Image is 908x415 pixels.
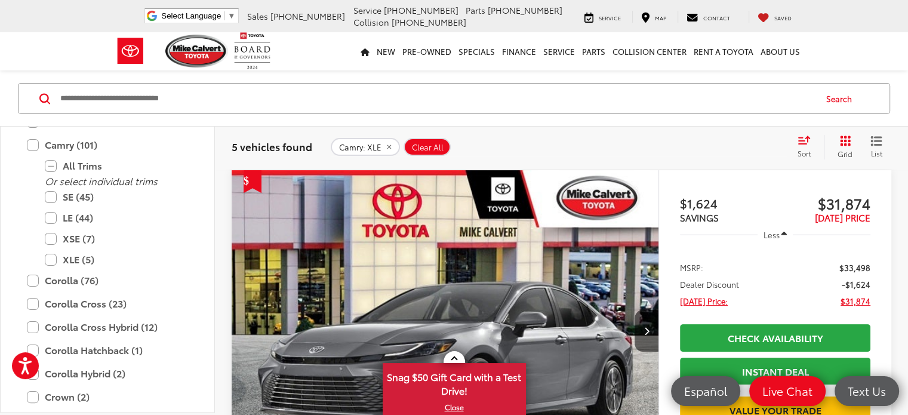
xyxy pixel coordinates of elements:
a: Text Us [835,376,899,406]
a: Collision Center [609,32,690,70]
a: Finance [498,32,540,70]
label: Camry (101) [27,134,188,155]
span: Parts [466,4,485,16]
button: Search [815,84,869,113]
a: Instant Deal [680,358,870,385]
a: New [373,32,399,70]
a: Pre-Owned [399,32,455,70]
span: Clear All [412,143,444,152]
span: [DATE] PRICE [815,211,870,224]
span: [PHONE_NUMBER] [384,4,458,16]
span: Español [678,383,733,398]
span: Sort [798,148,811,158]
a: Specials [455,32,498,70]
span: Service [353,4,381,16]
a: Service [540,32,578,70]
span: $31,874 [841,295,870,307]
button: List View [861,135,891,159]
span: Get Price Drop Alert [244,170,261,193]
label: LE (44) [45,207,188,228]
span: Text Us [842,383,892,398]
span: ▼ [227,11,235,20]
span: [PHONE_NUMBER] [270,10,345,22]
label: Crown (2) [27,386,188,407]
a: Parts [578,32,609,70]
span: -$1,624 [842,278,870,290]
label: Corolla Hybrid (2) [27,363,188,384]
span: [PHONE_NUMBER] [488,4,562,16]
label: Corolla Cross (23) [27,293,188,314]
a: Live Chat [749,376,826,406]
i: Or select individual trims [45,174,158,187]
span: Live Chat [756,383,818,398]
img: Toyota [108,32,153,70]
span: $1,624 [680,194,775,212]
span: Map [655,14,666,21]
button: remove Camry: XLE [331,138,400,156]
span: Dealer Discount [680,278,739,290]
button: Grid View [824,135,861,159]
span: [PHONE_NUMBER] [392,16,466,28]
span: MSRP: [680,262,703,273]
span: Collision [353,16,389,28]
span: Contact [703,14,730,21]
span: [DATE] Price: [680,295,728,307]
label: XSE (7) [45,228,188,249]
a: Check Availability [680,324,870,351]
label: Corolla Hatchback (1) [27,340,188,361]
span: $33,498 [839,262,870,273]
span: List [870,148,882,158]
span: Saved [774,14,792,21]
span: Snag $50 Gift Card with a Test Drive! [384,364,525,401]
button: Less [758,224,793,245]
a: Español [671,376,740,406]
span: Grid [838,149,852,159]
button: Next image [635,310,658,352]
input: Search by Make, Model, or Keyword [59,84,815,113]
span: Service [599,14,621,21]
label: All Trims [45,155,188,176]
a: Rent a Toyota [690,32,757,70]
span: 5 vehicles found [232,139,312,153]
a: Select Language​ [161,11,235,20]
span: Select Language [161,11,221,20]
button: Select sort value [792,135,824,159]
img: Mike Calvert Toyota [165,35,229,67]
label: SE (45) [45,186,188,207]
a: Contact [678,11,739,23]
span: Less [763,229,779,240]
span: SAVINGS [680,211,719,224]
a: My Saved Vehicles [749,11,801,23]
button: Clear All [404,138,451,156]
a: Home [357,32,373,70]
span: Camry: XLE [339,143,381,152]
span: $31,874 [775,194,870,212]
label: Corolla Cross Hybrid (12) [27,316,188,337]
span: Sales [247,10,268,22]
a: About Us [757,32,804,70]
a: Map [632,11,675,23]
a: Service [575,11,630,23]
label: Corolla (76) [27,270,188,291]
label: XLE (5) [45,249,188,270]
